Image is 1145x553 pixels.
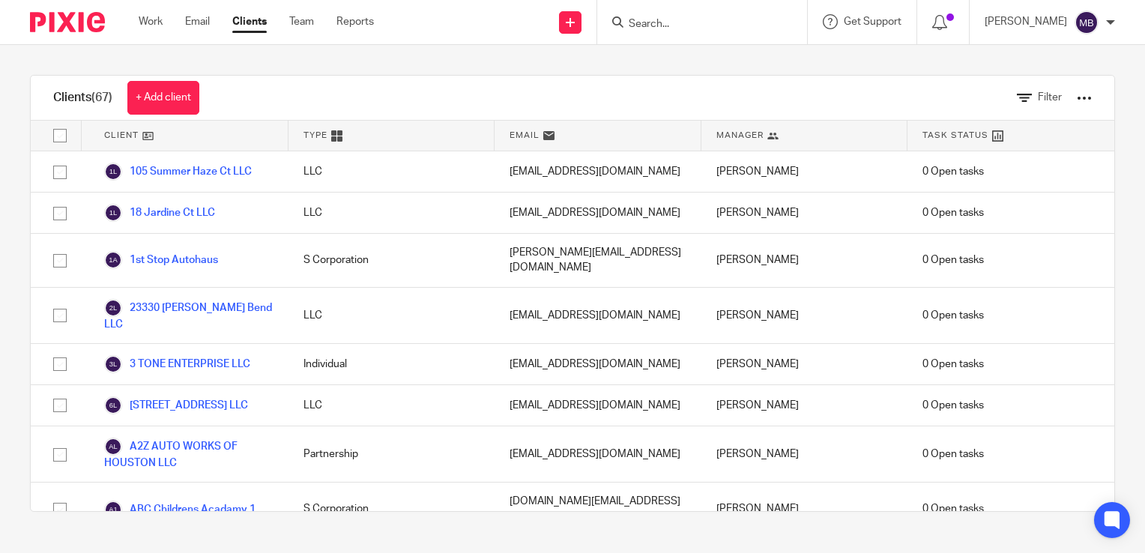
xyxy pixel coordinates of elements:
[701,483,908,536] div: [PERSON_NAME]
[288,483,495,536] div: S Corporation
[922,205,984,220] span: 0 Open tasks
[701,426,908,482] div: [PERSON_NAME]
[289,14,314,29] a: Team
[288,151,495,192] div: LLC
[701,193,908,233] div: [PERSON_NAME]
[288,385,495,426] div: LLC
[1075,10,1099,34] img: svg%3E
[495,483,701,536] div: [DOMAIN_NAME][EMAIL_ADDRESS][DOMAIN_NAME]
[288,288,495,343] div: LLC
[495,288,701,343] div: [EMAIL_ADDRESS][DOMAIN_NAME]
[495,344,701,384] div: [EMAIL_ADDRESS][DOMAIN_NAME]
[104,501,256,519] a: ABC Childrens Acadamy 1
[701,344,908,384] div: [PERSON_NAME]
[104,163,122,181] img: svg%3E
[336,14,374,29] a: Reports
[104,355,122,373] img: svg%3E
[127,81,199,115] a: + Add client
[922,447,984,462] span: 0 Open tasks
[510,129,540,142] span: Email
[104,438,274,471] a: A2Z AUTO WORKS OF HOUSTON LLC
[288,193,495,233] div: LLC
[30,12,105,32] img: Pixie
[104,355,250,373] a: 3 TONE ENTERPRISE LLC
[104,438,122,456] img: svg%3E
[922,357,984,372] span: 0 Open tasks
[104,501,122,519] img: svg%3E
[495,426,701,482] div: [EMAIL_ADDRESS][DOMAIN_NAME]
[104,129,139,142] span: Client
[716,129,764,142] span: Manager
[104,251,122,269] img: svg%3E
[104,204,215,222] a: 18 Jardine Ct LLC
[922,501,984,516] span: 0 Open tasks
[701,234,908,287] div: [PERSON_NAME]
[104,163,252,181] a: 105 Summer Haze Ct LLC
[701,288,908,343] div: [PERSON_NAME]
[288,234,495,287] div: S Corporation
[139,14,163,29] a: Work
[232,14,267,29] a: Clients
[922,253,984,268] span: 0 Open tasks
[495,385,701,426] div: [EMAIL_ADDRESS][DOMAIN_NAME]
[46,121,74,150] input: Select all
[701,151,908,192] div: [PERSON_NAME]
[303,129,327,142] span: Type
[91,91,112,103] span: (67)
[627,18,762,31] input: Search
[701,385,908,426] div: [PERSON_NAME]
[844,16,901,27] span: Get Support
[185,14,210,29] a: Email
[1038,92,1062,103] span: Filter
[922,398,984,413] span: 0 Open tasks
[495,234,701,287] div: [PERSON_NAME][EMAIL_ADDRESS][DOMAIN_NAME]
[985,14,1067,29] p: [PERSON_NAME]
[922,164,984,179] span: 0 Open tasks
[288,426,495,482] div: Partnership
[104,299,122,317] img: svg%3E
[104,204,122,222] img: svg%3E
[495,193,701,233] div: [EMAIL_ADDRESS][DOMAIN_NAME]
[495,151,701,192] div: [EMAIL_ADDRESS][DOMAIN_NAME]
[53,90,112,106] h1: Clients
[104,396,122,414] img: svg%3E
[104,299,274,332] a: 23330 [PERSON_NAME] Bend LLC
[104,251,218,269] a: 1st Stop Autohaus
[288,344,495,384] div: Individual
[104,396,248,414] a: [STREET_ADDRESS] LLC
[922,129,988,142] span: Task Status
[922,308,984,323] span: 0 Open tasks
